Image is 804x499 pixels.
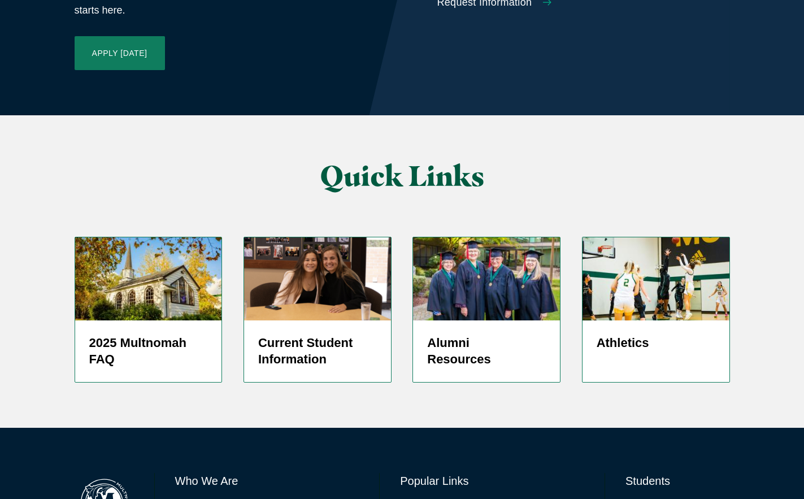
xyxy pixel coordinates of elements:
[427,335,546,368] h5: Alumni Resources
[75,237,222,320] img: Prayer Chapel in Fall
[244,237,392,383] a: screenshot-2024-05-27-at-1.37.12-pm Current Student Information
[258,335,377,368] h5: Current Student Information
[583,237,729,320] img: WBBALL_WEB
[89,335,208,368] h5: 2025 Multnomah FAQ
[75,237,223,383] a: Prayer Chapel in Fall 2025 Multnomah FAQ
[625,473,729,489] h6: Students
[582,237,730,383] a: Women's Basketball player shooting jump shot Athletics
[400,473,584,489] h6: Popular Links
[175,473,359,489] h6: Who We Are
[187,160,617,192] h2: Quick Links
[244,237,391,320] img: screenshot-2024-05-27-at-1.37.12-pm
[413,237,560,320] img: 50 Year Alumni 2019
[75,36,165,70] a: Apply [DATE]
[412,237,560,383] a: 50 Year Alumni 2019 Alumni Resources
[597,335,715,352] h5: Athletics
